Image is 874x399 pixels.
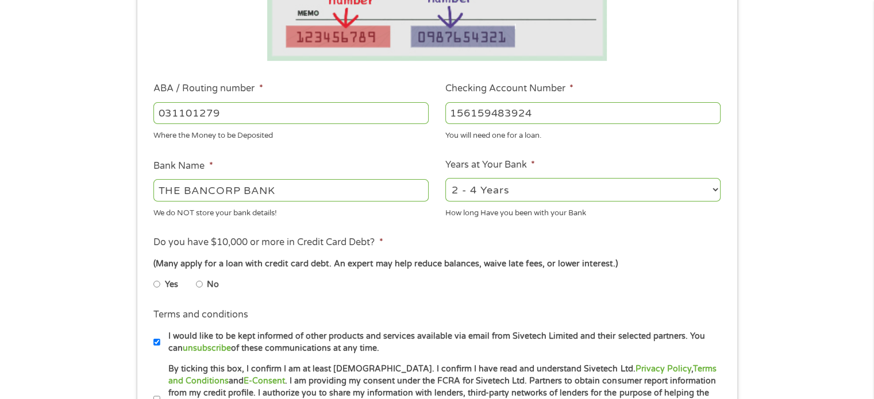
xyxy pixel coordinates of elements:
label: ABA / Routing number [153,83,263,95]
a: Privacy Policy [635,364,691,374]
div: Where the Money to be Deposited [153,126,429,142]
a: E-Consent [244,376,285,386]
input: 345634636 [445,102,721,124]
label: Bank Name [153,160,213,172]
label: I would like to be kept informed of other products and services available via email from Sivetech... [160,330,724,355]
a: Terms and Conditions [168,364,716,386]
a: unsubscribe [183,343,231,353]
label: Terms and conditions [153,309,248,321]
label: Yes [165,278,178,291]
div: You will need one for a loan. [445,126,721,142]
div: We do NOT store your bank details! [153,203,429,219]
div: How long Have you been with your Bank [445,203,721,219]
label: Do you have $10,000 or more in Credit Card Debt? [153,237,383,249]
input: 263177916 [153,102,429,124]
label: Years at Your Bank [445,159,535,171]
label: No [207,278,219,291]
div: (Many apply for a loan with credit card debt. An expert may help reduce balances, waive late fees... [153,258,720,270]
label: Checking Account Number [445,83,573,95]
